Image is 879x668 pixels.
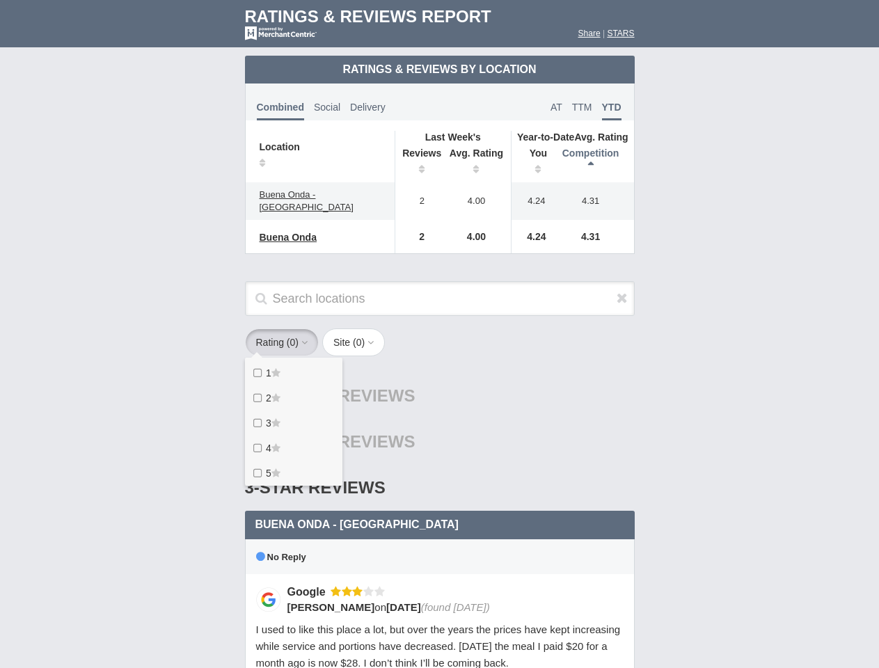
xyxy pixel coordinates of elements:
span: [PERSON_NAME] [287,601,375,613]
span: YTD [602,102,621,120]
td: 4.00 [442,220,512,253]
span: Buena Onda - [GEOGRAPHIC_DATA] [255,518,459,530]
span: Delivery [350,102,386,113]
td: 2 [395,182,442,220]
button: Site (0) [322,328,385,356]
span: TTM [572,102,592,113]
th: Reviews: activate to sort column ascending [395,143,442,182]
img: mc-powered-by-logo-white-103.png [245,26,317,40]
a: Buena Onda - [GEOGRAPHIC_DATA] [253,186,388,216]
th: You: activate to sort column ascending [512,143,555,182]
div: Google [287,584,331,599]
th: Competition : activate to sort column descending [555,143,634,182]
div: 3-Star Reviews [245,465,635,511]
th: Location: activate to sort column ascending [246,131,395,182]
td: 4.24 [512,182,555,220]
div: No 2-Star Reviews [245,419,635,465]
img: Google [256,587,280,612]
th: Avg. Rating [512,131,634,143]
span: Combined [257,102,304,120]
td: 4.24 [512,220,555,253]
td: 4.31 [555,182,634,220]
td: 4.31 [555,220,634,253]
span: 1 [266,367,271,379]
td: Ratings & Reviews by Location [245,56,635,83]
a: Share [578,29,601,38]
th: Avg. Rating: activate to sort column ascending [442,143,512,182]
span: (found [DATE]) [421,601,490,613]
a: STARS [607,29,634,38]
span: 0 [290,337,296,348]
span: Year-to-Date [517,132,574,143]
span: 0 [356,337,362,348]
span: 3 [266,417,271,429]
th: Last Week's [395,131,511,143]
td: 2 [395,220,442,253]
div: on [287,600,615,614]
span: Buena Onda - [GEOGRAPHIC_DATA] [260,189,354,212]
span: 4 [266,443,271,454]
div: No 1-Star Reviews [245,373,635,419]
span: AT [551,102,562,113]
td: 4.00 [442,182,512,220]
span: 5 [266,468,271,479]
a: Buena Onda [253,229,324,246]
span: Buena Onda [260,232,317,243]
span: | [603,29,605,38]
span: No Reply [256,552,306,562]
span: 2 [266,392,271,404]
span: Social [314,102,340,113]
button: Rating (0) [245,328,319,356]
span: [DATE] [386,601,421,613]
